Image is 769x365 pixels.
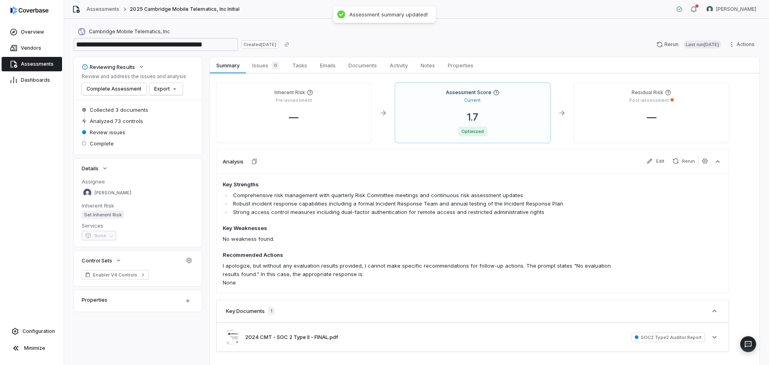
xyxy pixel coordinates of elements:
p: Current [464,97,481,103]
h4: Residual Risk [632,89,663,96]
dt: Inherent Risk [82,202,194,209]
p: Review and address the issues and analysis [82,73,186,80]
span: Set Inherent Risk [82,211,124,219]
span: 2025 Cambridge Mobile Telematics, Inc Initial [130,6,240,12]
a: Configuration [3,324,60,339]
button: Reviewing Results [79,60,147,74]
span: 0 [272,61,280,69]
h4: Key Strengths [223,181,622,189]
span: Collected 3 documents [90,106,148,113]
button: Export [149,83,183,95]
span: Control Sets [82,257,112,264]
button: RerunLast run[DATE] [652,38,726,50]
a: Assessments [87,6,119,12]
span: Cambridge Mobile Telematics, Inc [89,28,170,35]
button: https://cmtelematics.com/Cambridge Mobile Telematics, Inc [75,24,172,39]
span: Review issues [90,129,125,136]
button: Minimize [3,340,60,356]
button: Actions [726,38,759,50]
button: Nic Weilbacher avatar[PERSON_NAME] [702,3,761,15]
span: 1.7 [461,111,485,123]
span: Minimize [24,345,45,351]
dt: Services [82,222,194,229]
h3: Key Documents [226,307,265,315]
img: Anita Ritter avatar [83,189,91,197]
span: Assessments [21,61,54,67]
a: Overview [2,25,62,39]
span: Details [82,165,99,172]
img: logo-D7KZi-bG.svg [10,6,48,14]
span: Summary [213,60,242,71]
p: Post-assessment [629,97,669,103]
span: — [640,111,663,123]
span: Analyzed 73 controls [90,117,143,125]
h4: Key Weaknesses [223,224,622,232]
a: Enabler V4 Controls [82,270,149,280]
img: Nic Weilbacher avatar [707,6,713,12]
h4: Recommended Actions [223,251,622,259]
a: Assessments [2,57,62,71]
button: Copy link [280,37,294,52]
span: Vendors [21,45,41,51]
p: No weakness found. [223,235,622,243]
a: Vendors [2,41,62,55]
span: Configuration [22,328,55,335]
span: Issues [249,60,283,71]
span: Notes [417,60,438,71]
p: Pre-assessment [276,97,312,103]
div: Assessment summary updated! [349,11,428,18]
h4: Assessment Score [446,89,491,96]
li: Comprehensive risk management with quarterly Risk Committee meetings and continuous risk assessme... [231,191,622,200]
span: Overview [21,29,44,35]
button: Control Sets [79,253,124,268]
dt: Assignee [82,178,194,185]
span: 1 [268,307,275,315]
span: Complete [90,140,114,147]
p: I apologize, but without any evaluation results provided, I cannot make specific recommendations ... [223,262,622,278]
button: Complete Assessment [82,83,146,95]
span: SOC2 Type2 Auditor Report [632,333,705,342]
span: — [282,111,305,123]
span: Created [DATE] [241,40,279,48]
span: Emails [317,60,339,71]
li: Robust incident response capabilities including a formal Incident Response Team and annual testin... [231,200,622,208]
span: Activity [387,60,411,71]
button: 2024 CMT - SOC 2 Type II - FINAL.pdf [245,333,338,341]
a: Dashboards [2,73,62,87]
p: None [223,278,622,287]
span: Dashboards [21,77,50,83]
span: Tasks [289,60,310,71]
li: Strong access control measures including dual-factor authentication for remote access and restric... [231,208,622,216]
img: 7855acdca5e14f9791f9620e996436f1.jpg [226,329,239,345]
button: Rerun [669,156,698,166]
div: Reviewing Results [82,63,135,71]
span: Documents [345,60,380,71]
span: [PERSON_NAME] [716,6,756,12]
span: Optimized [458,127,487,136]
h3: Analysis [223,158,244,165]
span: [PERSON_NAME] [95,190,131,196]
button: Edit [643,156,668,166]
span: Properties [445,60,477,71]
span: Enabler V4 Controls [93,272,138,278]
span: Last run [DATE] [683,40,721,48]
button: Details [79,161,111,175]
h4: Inherent Risk [274,89,305,96]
